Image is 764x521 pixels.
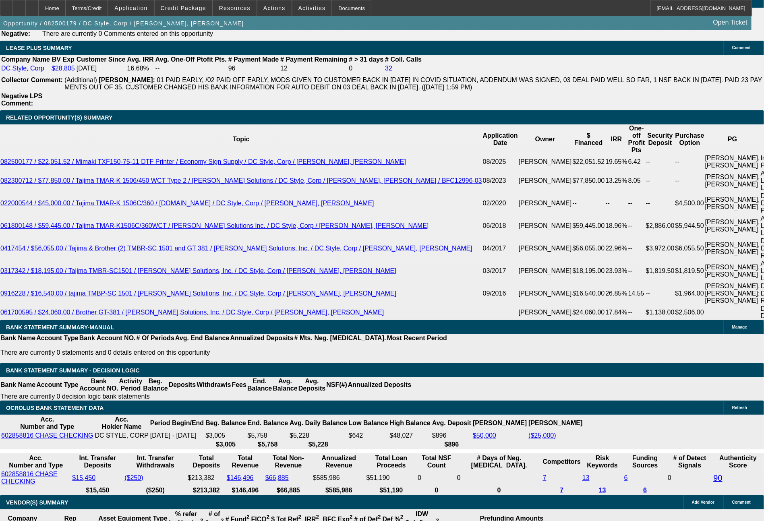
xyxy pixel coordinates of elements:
[1,93,42,107] b: Negative LPS Comment:
[432,432,472,440] td: $896
[263,5,286,11] span: Actions
[6,499,68,506] span: VENDOR(S) SUMMARY
[482,260,518,282] td: 03/2017
[64,76,762,91] span: 01 PAID EARLY, /02 PAID OFF EARLY, MODS GIVEN TO CUSTOMER BACK IN [DATE] IN COVID SITUATION, ADDE...
[646,154,675,170] td: --
[457,470,542,486] td: 0
[0,309,384,316] a: 061700595 / $24,060.00 / Brother GT-381 / [PERSON_NAME] Solutions, Inc. / DC Style, Corp / [PERSO...
[732,405,747,410] span: Refresh
[675,170,705,192] td: --
[714,473,723,482] a: 90
[161,5,206,11] span: Credit Package
[150,432,204,440] td: [DATE] - [DATE]
[605,192,628,215] td: --
[518,124,572,154] th: Owner
[272,377,298,393] th: Avg. Balance
[628,305,646,320] td: --
[1,76,63,83] b: Collector Comment:
[605,260,628,282] td: 23.93%
[605,215,628,237] td: 18.96%
[482,282,518,305] td: 09/2016
[675,305,705,320] td: $2,506.00
[518,170,572,192] td: [PERSON_NAME]
[0,158,406,165] a: 082500177 / $22,051.52 / Mimaki TXF150-75-11 DTF Printer / Economy Sign Supply / DC Style, Corp /...
[605,154,628,170] td: 19.65%
[646,282,675,305] td: --
[528,416,583,431] th: [PERSON_NAME]
[732,500,751,504] span: Comment
[667,454,712,469] th: # of Detect Signals
[628,260,646,282] td: --
[1,30,30,37] b: Negative:
[6,45,72,51] span: LEASE PLUS SUMMARY
[705,282,760,305] td: [PERSON_NAME], [PERSON_NAME]; [PERSON_NAME]
[292,0,332,16] button: Activities
[705,154,760,170] td: [PERSON_NAME], [PERSON_NAME]
[247,432,288,440] td: $5,758
[108,0,153,16] button: Application
[646,170,675,192] td: --
[518,237,572,260] td: [PERSON_NAME]
[457,454,542,469] th: # Days of Neg. [MEDICAL_DATA].
[628,124,646,154] th: One-off Profit Pts
[646,305,675,320] td: $1,138.00
[628,192,646,215] td: --
[542,454,581,469] th: Competitors
[432,440,472,449] th: $896
[226,486,264,494] th: $146,496
[572,305,605,320] td: $24,060.00
[219,5,251,11] span: Resources
[705,260,760,282] td: [PERSON_NAME], [PERSON_NAME]
[0,222,429,229] a: 061800148 / $59,445.00 / Tajima TMAR-K1506C/360WCT / [PERSON_NAME] Solutions Inc. / DC Style, Cor...
[389,416,431,431] th: High Balance
[400,514,403,520] sup: 2
[175,334,230,342] th: Avg. End Balance
[289,416,348,431] th: Avg. Daily Balance
[0,267,396,274] a: 0317342 / $18,195.00 / Tajima TMBR-SC1501 / [PERSON_NAME] Solutions, Inc. / DC Style, Corp / [PER...
[366,454,416,469] th: Total Loan Proceeds
[114,5,147,11] span: Application
[150,416,204,431] th: Period Begin/End
[124,454,186,469] th: Int. Transfer Withdrawals
[265,486,312,494] th: $66,885
[675,124,705,154] th: Purchase Option
[196,377,231,393] th: Withdrawls
[3,20,244,27] span: Opportunity / 082500179 / DC Style, Corp / [PERSON_NAME], [PERSON_NAME]
[732,325,747,329] span: Manage
[1,471,58,485] a: 602858816 CHASE CHECKING
[187,454,226,469] th: Total Deposits
[298,514,301,520] sup: 2
[72,486,123,494] th: $15,450
[95,432,149,440] td: DC STYLE, CORP
[572,154,605,170] td: $22,051.52
[646,260,675,282] td: $1,819.50
[99,76,155,83] b: [PERSON_NAME]:
[518,305,572,320] td: [PERSON_NAME]
[205,416,246,431] th: Beg. Balance
[482,170,518,192] td: 08/2023
[76,64,126,72] td: [DATE]
[124,474,143,481] a: ($250)
[226,454,264,469] th: Total Revenue
[518,215,572,237] td: [PERSON_NAME]
[348,432,389,440] td: $642
[127,56,154,63] b: Avg. IRR
[6,324,114,331] span: BANK STATEMENT SUMMARY-MANUAL
[228,56,279,63] b: # Payment Made
[675,215,705,237] td: $5,944.50
[124,486,186,494] th: ($250)
[228,64,279,72] td: 96
[624,474,628,481] a: 6
[36,334,79,342] th: Account Type
[366,486,416,494] th: $51,190
[667,470,712,486] td: 0
[77,56,126,63] b: Customer Since
[72,454,123,469] th: Int. Transfer Deposits
[675,260,705,282] td: $1,819.50
[187,486,226,494] th: $213,382
[6,405,104,411] span: OCROLUS BANK STATEMENT DATA
[543,474,547,481] a: 7
[705,124,760,154] th: PG
[605,170,628,192] td: 13.25%
[246,514,249,520] sup: 2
